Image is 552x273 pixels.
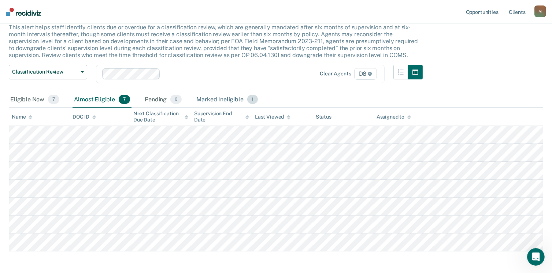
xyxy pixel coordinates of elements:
div: Eligible Now7 [9,92,61,108]
p: This alert helps staff identify clients due or overdue for a classification review, which are gen... [9,24,418,59]
div: Next Classification Due Date [133,111,188,123]
img: Recidiviz [6,8,41,16]
button: M [534,5,546,17]
span: D8 [354,68,377,80]
div: DOC ID [73,114,96,120]
span: 1 [247,95,258,104]
div: Pending0 [143,92,183,108]
div: Status [316,114,331,120]
span: Classification Review [12,69,78,75]
span: 7 [48,95,59,104]
span: 0 [170,95,182,104]
div: Assigned to [377,114,411,120]
span: 7 [119,95,130,104]
div: Clear agents [320,71,351,77]
div: Name [12,114,32,120]
button: Classification Review [9,65,87,79]
iframe: Intercom live chat [527,248,545,266]
div: Marked Ineligible1 [195,92,259,108]
div: Last Viewed [255,114,290,120]
div: Supervision End Date [194,111,249,123]
div: Almost Eligible7 [73,92,131,108]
